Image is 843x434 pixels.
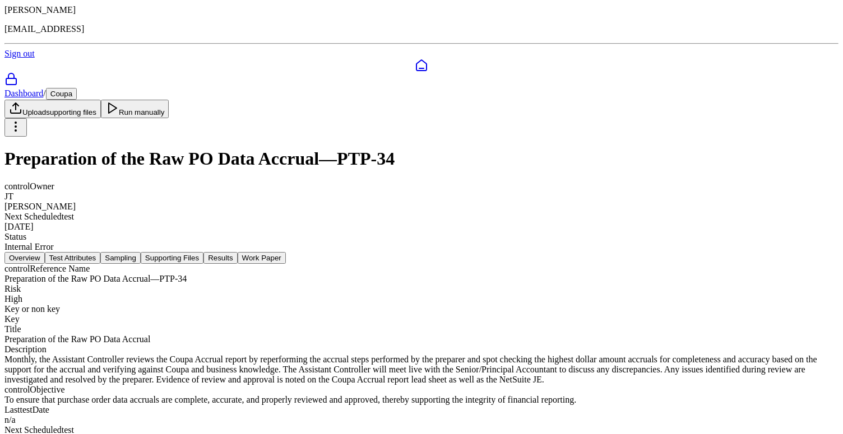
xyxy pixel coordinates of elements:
div: Title [4,324,839,334]
div: n/a [4,415,839,425]
a: SOC [4,72,839,88]
button: Run manually [101,100,169,118]
button: Overview [4,252,45,264]
div: Key or non key [4,304,839,314]
button: Work Paper [238,252,286,264]
div: Status [4,232,839,242]
div: Description [4,344,839,354]
button: Test Attributes [45,252,101,264]
div: Monthly, the Assistant Controller reviews the Coupa Accrual report by reperforming the accrual st... [4,354,839,385]
h1: Preparation of the Raw PO Data Accrual — PTP-34 [4,148,839,169]
a: Dashboard [4,88,43,98]
span: Preparation of the Raw PO Data Accrual [4,334,150,344]
div: control Owner [4,181,839,192]
span: JT [4,192,13,201]
nav: Tabs [4,252,839,264]
p: [EMAIL_ADDRESS] [4,24,839,34]
div: To ensure that purchase order data accruals are complete, accurate, and properly reviewed and app... [4,395,839,405]
div: control Reference Name [4,264,839,274]
button: Coupa [46,88,77,100]
div: Preparation of the Raw PO Data Accrual — PTP-34 [4,274,839,284]
button: Uploadsupporting files [4,100,101,118]
div: Risk [4,284,839,294]
button: Results [203,252,237,264]
div: Next Scheduled test [4,212,839,222]
a: Sign out [4,49,35,58]
div: High [4,294,839,304]
div: control Objective [4,385,839,395]
button: Supporting Files [141,252,203,264]
div: [DATE] [4,222,839,232]
span: [PERSON_NAME] [4,202,76,211]
div: Internal Error [4,242,839,252]
div: Key [4,314,839,324]
div: / [4,88,839,100]
p: [PERSON_NAME] [4,5,839,15]
button: Sampling [100,252,141,264]
div: Last test Date [4,405,839,415]
a: Dashboard [4,59,839,72]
